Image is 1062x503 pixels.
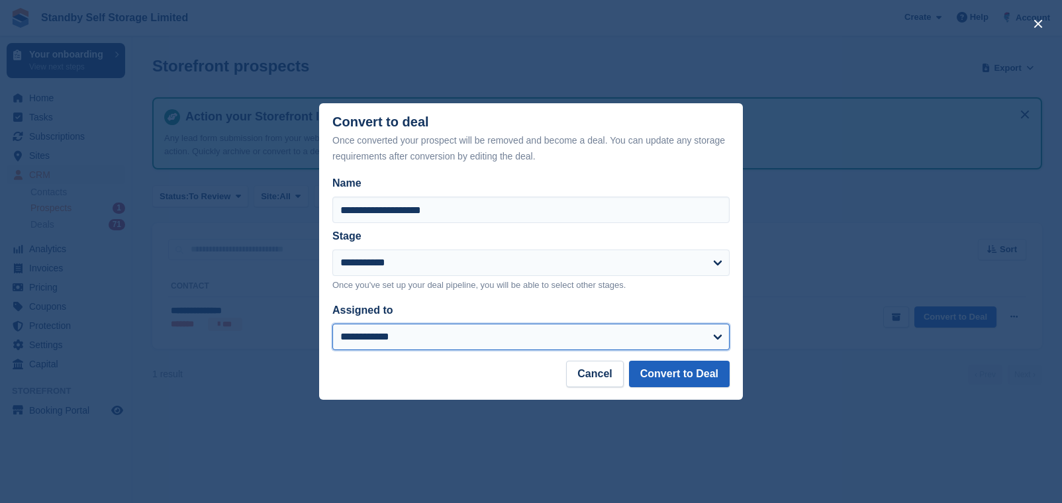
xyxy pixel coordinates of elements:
[332,132,730,164] div: Once converted your prospect will be removed and become a deal. You can update any storage requir...
[629,361,730,387] button: Convert to Deal
[566,361,623,387] button: Cancel
[332,279,730,292] p: Once you've set up your deal pipeline, you will be able to select other stages.
[332,230,362,242] label: Stage
[332,304,393,316] label: Assigned to
[332,175,730,191] label: Name
[1028,13,1049,34] button: close
[332,114,730,164] div: Convert to deal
